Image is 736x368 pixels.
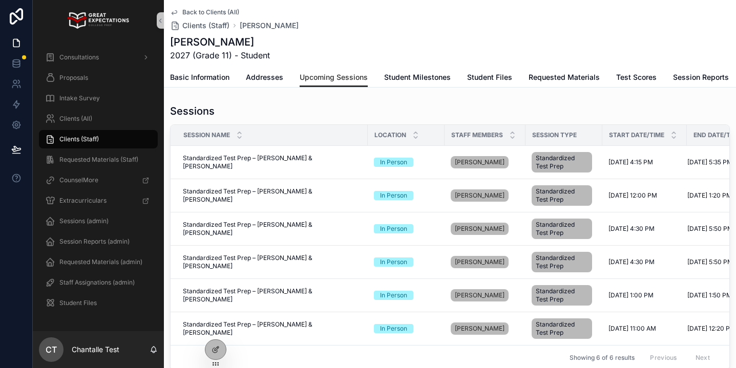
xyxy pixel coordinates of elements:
[39,110,158,128] a: Clients (All)
[608,291,654,299] span: [DATE] 1:00 PM
[183,154,362,170] span: Standardized Test Prep – [PERSON_NAME] & [PERSON_NAME]
[536,221,588,237] span: Standardized Test Prep
[687,324,735,333] span: [DATE] 12:20 PM
[39,212,158,230] a: Sessions (admin)
[455,291,504,299] span: [PERSON_NAME]
[616,72,657,82] span: Test Scores
[39,171,158,189] a: CounselMore
[687,291,732,299] span: [DATE] 1:50 PM
[68,12,129,29] img: App logo
[183,254,362,270] span: Standardized Test Prep – [PERSON_NAME] & [PERSON_NAME]
[608,258,655,266] span: [DATE] 4:30 PM
[673,72,729,82] span: Session Reports
[39,294,158,312] a: Student Files
[170,104,215,118] h1: Sessions
[182,20,229,31] span: Clients (Staff)
[455,258,504,266] span: [PERSON_NAME]
[170,35,270,49] h1: [PERSON_NAME]
[451,156,509,168] a: [PERSON_NAME]
[59,53,99,61] span: Consultations
[380,324,407,333] div: In Person
[39,89,158,107] a: Intake Survey
[59,74,88,82] span: Proposals
[608,324,656,333] span: [DATE] 11:00 AM
[59,135,99,143] span: Clients (Staff)
[467,68,512,89] a: Student Files
[451,131,503,139] span: Staff Members
[39,191,158,210] a: Extracurriculars
[170,49,270,61] span: 2027 (Grade 11) - Student
[183,221,362,237] span: Standardized Test Prep – [PERSON_NAME] & [PERSON_NAME]
[59,258,142,266] span: Requested Materials (admin)
[608,225,655,233] span: [DATE] 4:30 PM
[39,232,158,251] a: Session Reports (admin)
[59,94,100,102] span: Intake Survey
[182,8,239,16] span: Back to Clients (All)
[39,48,158,67] a: Consultations
[536,287,588,304] span: Standardized Test Prep
[183,131,230,139] span: Session Name
[687,191,732,200] span: [DATE] 1:20 PM
[532,131,577,139] span: Session Type
[451,189,509,202] a: [PERSON_NAME]
[39,150,158,169] a: Requested Materials (Staff)
[616,68,657,89] a: Test Scores
[39,273,158,292] a: Staff Assignations (admin)
[380,257,407,267] div: In Person
[687,225,733,233] span: [DATE] 5:50 PM
[570,354,635,362] span: Showing 6 of 6 results
[170,68,229,89] a: Basic Information
[529,72,600,82] span: Requested Materials
[380,291,407,300] div: In Person
[536,254,588,270] span: Standardized Test Prep
[536,187,588,204] span: Standardized Test Prep
[39,69,158,87] a: Proposals
[39,253,158,271] a: Requested Materials (admin)
[467,72,512,82] span: Student Files
[33,41,164,326] div: scrollable content
[59,237,130,246] span: Session Reports (admin)
[608,191,657,200] span: [DATE] 12:00 PM
[240,20,299,31] a: [PERSON_NAME]
[59,156,138,164] span: Requested Materials (Staff)
[451,289,509,301] a: [PERSON_NAME]
[384,72,451,82] span: Student Milestones
[300,68,368,88] a: Upcoming Sessions
[59,217,109,225] span: Sessions (admin)
[183,187,362,204] span: Standardized Test Prep – [PERSON_NAME] & [PERSON_NAME]
[673,68,729,89] a: Session Reports
[455,158,504,166] span: [PERSON_NAME]
[183,287,362,304] span: Standardized Test Prep – [PERSON_NAME] & [PERSON_NAME]
[183,320,362,337] span: Standardized Test Prep – [PERSON_NAME] & [PERSON_NAME]
[300,72,368,82] span: Upcoming Sessions
[380,224,407,233] div: In Person
[608,158,653,166] span: [DATE] 4:15 PM
[59,197,107,205] span: Extracurriculars
[384,68,451,89] a: Student Milestones
[59,115,92,123] span: Clients (All)
[246,68,283,89] a: Addresses
[380,191,407,200] div: In Person
[59,299,97,307] span: Student Files
[451,256,509,268] a: [PERSON_NAME]
[687,158,732,166] span: [DATE] 5:35 PM
[536,154,588,170] span: Standardized Test Prep
[609,131,664,139] span: Start Date/Time
[59,278,135,287] span: Staff Assignations (admin)
[246,72,283,82] span: Addresses
[170,20,229,31] a: Clients (Staff)
[170,8,239,16] a: Back to Clients (All)
[170,72,229,82] span: Basic Information
[374,131,406,139] span: Location
[687,258,733,266] span: [DATE] 5:50 PM
[455,225,504,233] span: [PERSON_NAME]
[536,320,588,337] span: Standardized Test Prep
[451,223,509,235] a: [PERSON_NAME]
[59,176,98,184] span: CounselMore
[455,191,504,200] span: [PERSON_NAME]
[380,158,407,167] div: In Person
[451,322,509,335] a: [PERSON_NAME]
[46,343,57,356] span: CT
[39,130,158,148] a: Clients (Staff)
